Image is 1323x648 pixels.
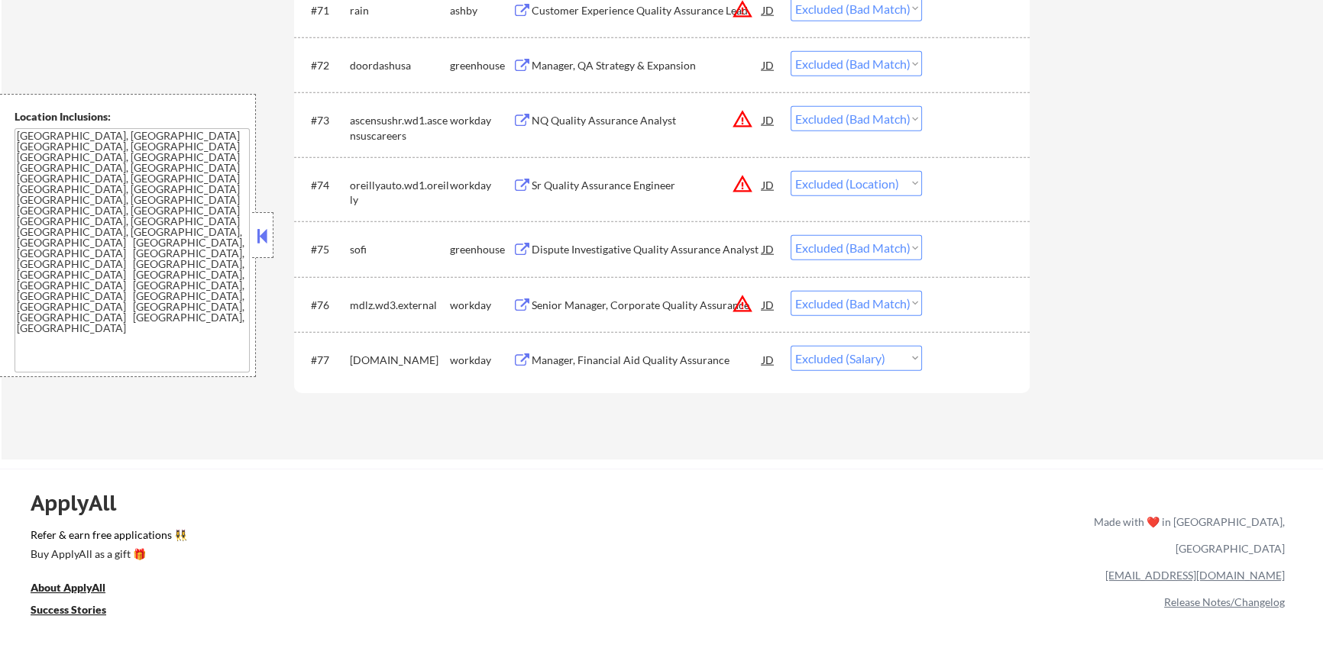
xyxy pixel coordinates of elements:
div: Location Inclusions: [15,109,250,124]
u: Success Stories [31,603,106,616]
div: Made with ❤️ in [GEOGRAPHIC_DATA], [GEOGRAPHIC_DATA] [1088,508,1285,562]
div: Customer Experience Quality Assurance Lead [532,3,762,18]
a: Refer & earn free applications 👯‍♀️ [31,530,775,546]
div: rain [350,3,450,18]
div: ascensushr.wd1.ascensuscareers [350,113,450,143]
div: workday [450,298,513,313]
a: About ApplyAll [31,579,127,598]
div: workday [450,178,513,193]
div: #73 [311,113,338,128]
div: Dispute Investigative Quality Assurance Analyst [532,242,762,257]
div: mdlz.wd3.external [350,298,450,313]
div: JD [761,51,776,79]
div: Manager, Financial Aid Quality Assurance [532,353,762,368]
div: Senior Manager, Corporate Quality Assurance [532,298,762,313]
div: Sr Quality Assurance Engineer [532,178,762,193]
div: #76 [311,298,338,313]
u: About ApplyAll [31,581,105,594]
a: Release Notes/Changelog [1164,595,1285,608]
div: #72 [311,58,338,73]
div: workday [450,113,513,128]
a: Buy ApplyAll as a gift 🎁 [31,546,183,565]
a: [EMAIL_ADDRESS][DOMAIN_NAME] [1105,569,1285,582]
div: [DOMAIN_NAME] [350,353,450,368]
a: Success Stories [31,601,127,621]
div: ApplyAll [31,490,134,516]
div: doordashusa [350,58,450,73]
div: oreillyauto.wd1.oreilly [350,178,450,208]
div: JD [761,346,776,373]
div: JD [761,235,776,263]
div: greenhouse [450,58,513,73]
div: #74 [311,178,338,193]
div: greenhouse [450,242,513,257]
button: warning_amber [732,173,753,195]
button: warning_amber [732,108,753,130]
div: JD [761,291,776,318]
div: #71 [311,3,338,18]
div: #77 [311,353,338,368]
div: Buy ApplyAll as a gift 🎁 [31,549,183,559]
div: sofi [350,242,450,257]
div: JD [761,106,776,134]
div: workday [450,353,513,368]
button: warning_amber [732,293,753,314]
div: ashby [450,3,513,18]
div: NQ Quality Assurance Analyst [532,113,762,128]
div: Manager, QA Strategy & Expansion [532,58,762,73]
div: #75 [311,242,338,257]
div: JD [761,171,776,198]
